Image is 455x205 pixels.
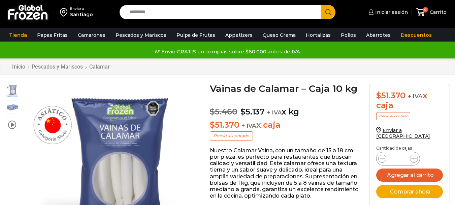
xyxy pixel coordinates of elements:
span: calamar-vaina [5,84,19,98]
a: Calamar [89,63,110,70]
button: Agregar al carrito [376,169,443,182]
p: x kg [210,100,359,117]
nav: Breadcrumb [12,63,110,70]
span: Iniciar sesión [373,9,408,16]
a: Abarrotes [363,29,394,42]
span: $ [376,91,381,100]
a: Descuentos [397,29,435,42]
a: Pollos [337,29,359,42]
a: 0 Carrito [415,4,448,20]
bdi: 51.370 [210,120,239,130]
a: Pescados y Mariscos [112,29,170,42]
bdi: 51.370 [376,91,405,100]
h1: Vainas de Calamar – Caja 10 kg [210,84,359,93]
a: Inicio [12,63,26,70]
div: Enviar a [70,6,93,11]
bdi: 5.137 [240,107,265,117]
a: Pescados y Mariscos [31,63,83,70]
bdi: 5.460 [210,107,237,117]
button: Comprar ahora [376,185,443,198]
p: Cantidad de cajas [376,146,443,151]
span: Carrito [428,9,447,16]
a: Enviar a [GEOGRAPHIC_DATA] [376,127,430,139]
span: $ [240,107,246,117]
a: Tienda [6,29,30,42]
p: Nuestro Calamar Vaina, con un tamaño de 15 a 18 cm por pieza, es perfecto para restaurantes que b... [210,147,359,199]
p: x caja [210,120,359,130]
a: Iniciar sesión [367,5,408,19]
span: $ [210,107,215,117]
span: + IVA [241,122,256,129]
span: + IVA [267,109,282,116]
img: address-field-icon.svg [60,6,70,18]
span: 0 [423,7,428,12]
input: Product quantity [392,154,404,163]
div: Santiago [70,11,93,18]
button: Search button [321,5,335,19]
span: + IVA [408,93,423,100]
a: Camarones [74,29,109,42]
div: x caja [376,91,443,110]
a: Papas Fritas [34,29,71,42]
a: Hortalizas [302,29,334,42]
a: Pulpa de Frutas [173,29,219,42]
p: Precio al contado [210,131,253,140]
p: Precio al contado [376,112,410,120]
span: $ [210,120,215,130]
a: Queso Crema [259,29,299,42]
a: Appetizers [222,29,256,42]
span: 3_Calamar Vaina-Editar [5,101,19,114]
